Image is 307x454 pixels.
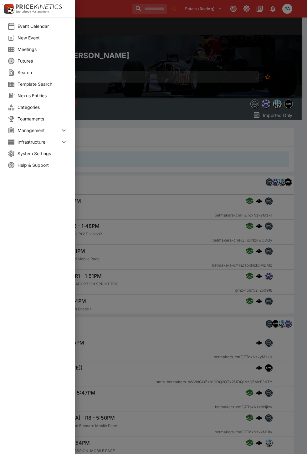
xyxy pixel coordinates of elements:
[16,4,62,9] img: PriceKinetics
[16,10,49,13] img: Sportsbook Management
[18,139,60,145] span: Infrastructure
[18,81,68,87] span: Template Search
[18,58,68,64] span: Futures
[18,23,68,29] span: Event Calendar
[18,92,68,99] span: Nexus Entities
[18,34,68,41] span: New Event
[18,104,68,110] span: Categories
[18,69,68,76] span: Search
[2,3,14,15] img: PriceKinetics Logo
[18,162,68,168] span: Help & Support
[18,150,68,157] span: System Settings
[18,115,68,122] span: Tournaments
[18,46,68,53] span: Meetings
[18,127,60,134] span: Management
